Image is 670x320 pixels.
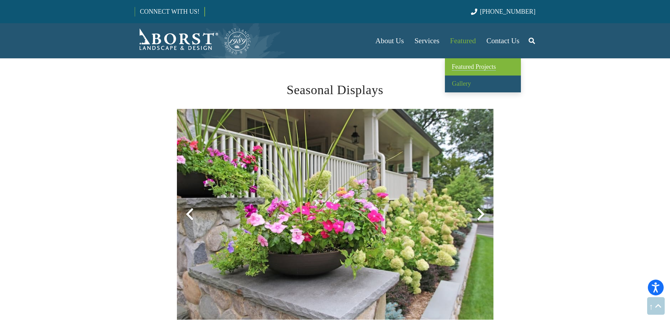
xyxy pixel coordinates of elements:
span: Contact Us [486,37,519,45]
span: Services [414,37,439,45]
a: Search [525,32,539,50]
span: About Us [375,37,404,45]
span: Featured Projects [452,63,496,70]
a: Services [409,23,445,58]
a: About Us [370,23,409,58]
a: [PHONE_NUMBER] [471,8,535,15]
a: Featured Projects [445,58,521,76]
a: Featured [445,23,481,58]
a: CONNECT WITH US! [135,3,204,20]
h2: Seasonal Displays [177,80,493,99]
img: may-gardening-tips-new-jersey [177,109,493,320]
a: Gallery [445,76,521,93]
a: Contact Us [481,23,525,58]
a: Back to top [647,297,665,315]
span: Gallery [452,80,471,87]
span: [PHONE_NUMBER] [480,8,536,15]
span: Featured [450,37,476,45]
a: Borst-Logo [135,27,251,55]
